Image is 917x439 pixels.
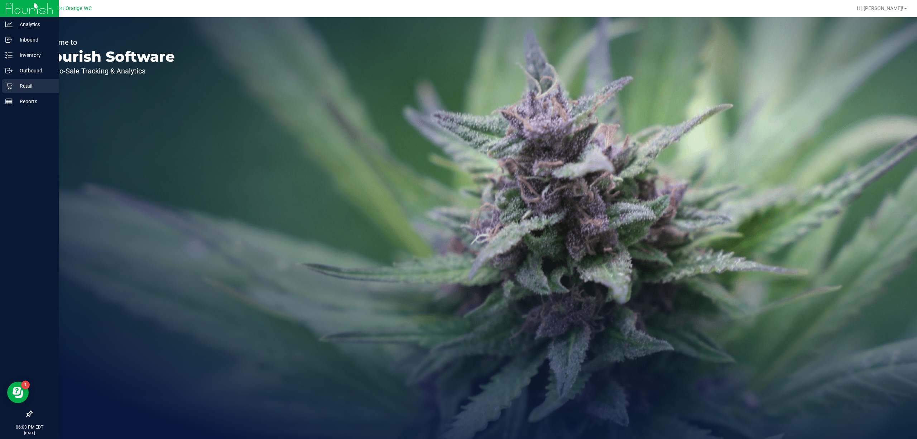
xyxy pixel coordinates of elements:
p: Inbound [13,35,56,44]
inline-svg: Inventory [5,52,13,59]
p: Outbound [13,66,56,75]
p: 06:03 PM EDT [3,424,56,430]
p: [DATE] [3,430,56,436]
inline-svg: Inbound [5,36,13,43]
span: Hi, [PERSON_NAME]! [857,5,903,11]
p: Retail [13,82,56,90]
p: Reports [13,97,56,106]
p: Welcome to [39,39,175,46]
p: Analytics [13,20,56,29]
p: Inventory [13,51,56,59]
inline-svg: Reports [5,98,13,105]
inline-svg: Retail [5,82,13,90]
span: Port Orange WC [54,5,92,11]
iframe: Resource center [7,382,29,403]
iframe: Resource center unread badge [21,381,30,389]
p: Flourish Software [39,49,175,64]
p: Seed-to-Sale Tracking & Analytics [39,67,175,75]
inline-svg: Outbound [5,67,13,74]
inline-svg: Analytics [5,21,13,28]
